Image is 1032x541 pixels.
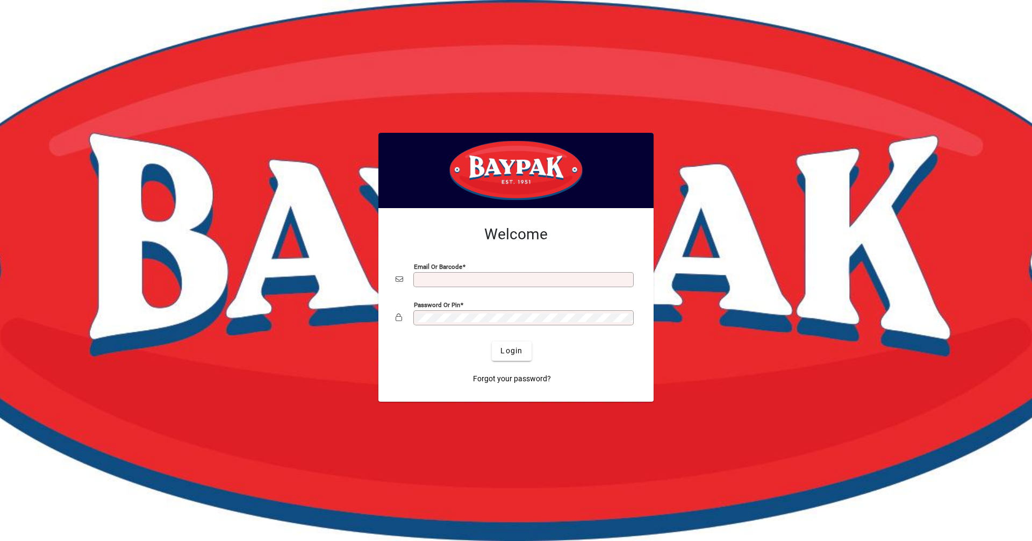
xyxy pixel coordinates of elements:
[396,225,636,244] h2: Welcome
[414,262,462,270] mat-label: Email or Barcode
[469,369,555,389] a: Forgot your password?
[500,345,522,357] span: Login
[473,373,551,385] span: Forgot your password?
[414,301,460,308] mat-label: Password or Pin
[492,341,531,361] button: Login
